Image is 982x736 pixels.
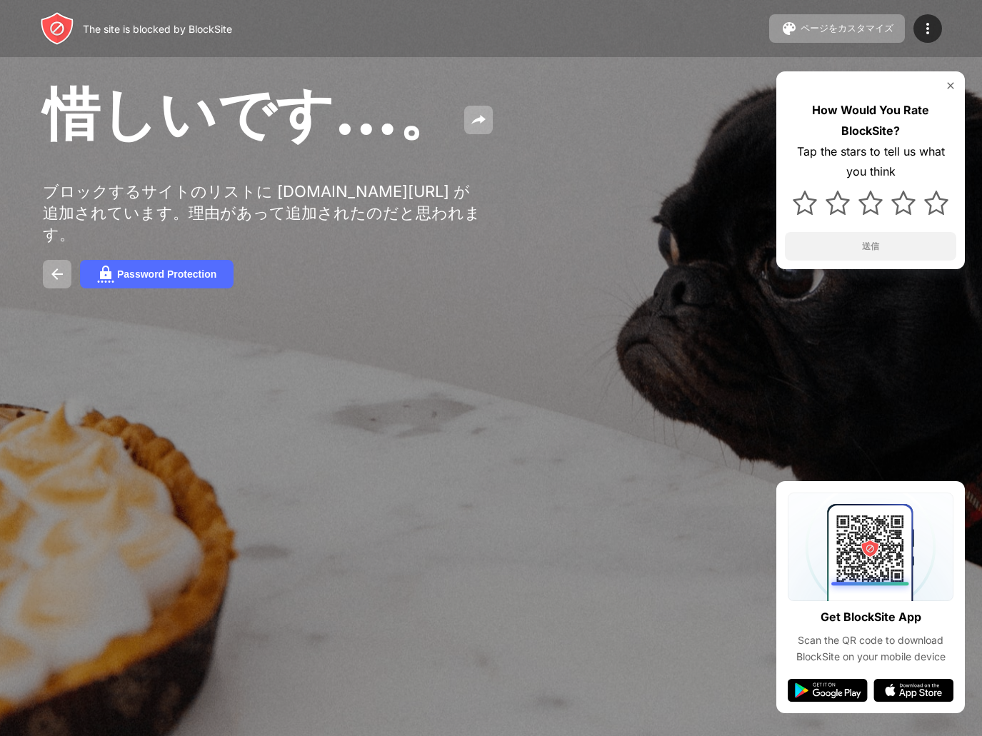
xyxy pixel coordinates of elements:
div: ブロックするサイトのリストに [DOMAIN_NAME][URL] が追加されています。理由があって追加されたのだと思われます。 [43,181,484,246]
img: back.svg [49,266,66,283]
img: qrcode.svg [788,493,953,601]
button: 送信 [785,232,956,261]
img: star.svg [793,191,817,215]
div: Get BlockSite App [821,607,921,627]
button: Password Protection [80,260,234,288]
span: 惜しいです…。 [43,79,456,148]
div: Tap the stars to tell us what you think [785,141,956,183]
div: Scan the QR code to download BlockSite on your mobile device [788,632,953,665]
img: app-store.svg [873,679,953,702]
img: share.svg [470,111,487,128]
button: ページをカスタマイズ [769,14,905,43]
img: star.svg [826,191,850,215]
img: star.svg [891,191,916,215]
img: pallet.svg [781,20,798,37]
img: star.svg [858,191,883,215]
img: google-play.svg [788,679,868,702]
img: star.svg [924,191,948,215]
div: The site is blocked by BlockSite [83,23,232,35]
img: header-logo.svg [40,11,74,46]
img: password.svg [97,266,114,283]
img: menu-icon.svg [919,20,936,37]
div: How Would You Rate BlockSite? [785,100,956,141]
img: rate-us-close.svg [945,80,956,91]
div: ページをカスタマイズ [801,22,893,35]
div: Password Protection [117,268,216,280]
